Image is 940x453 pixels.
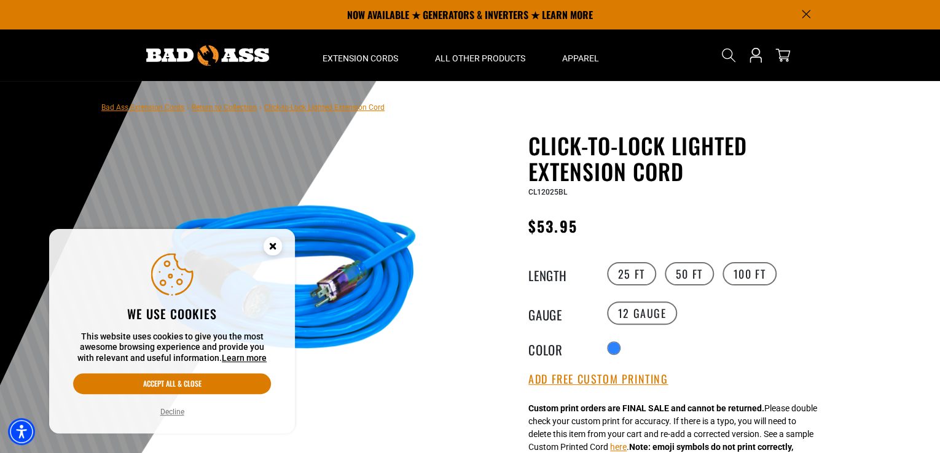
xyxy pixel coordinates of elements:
a: Return to Collection [192,103,257,112]
span: Click-to-Lock Lighted Extension Cord [264,103,385,112]
summary: Apparel [544,29,617,81]
summary: All Other Products [417,29,544,81]
label: 50 FT [665,262,714,285]
h2: We use cookies [73,306,271,322]
button: Decline [157,406,188,418]
summary: Search [719,45,738,65]
button: Close this option [251,229,295,267]
span: All Other Products [435,53,525,64]
strong: Custom print orders are FINAL SALE and cannot be returned. [528,403,764,413]
summary: Extension Cords [304,29,417,81]
nav: breadcrumbs [101,99,385,114]
h1: Click-to-Lock Lighted Extension Cord [528,133,829,184]
img: Bad Ass Extension Cords [146,45,269,66]
button: Accept all & close [73,373,271,394]
span: Extension Cords [323,53,398,64]
a: This website uses cookies to give you the most awesome browsing experience and provide you with r... [222,353,267,363]
label: 100 FT [723,262,777,285]
legend: Length [528,266,590,282]
span: Apparel [562,53,599,64]
span: $53.95 [528,215,577,237]
img: blue [138,135,434,431]
aside: Cookie Consent [49,229,295,434]
span: CL12025BL [528,188,567,196]
legend: Gauge [528,305,590,321]
a: Open this option [746,29,766,81]
p: This website uses cookies to give you the most awesome browsing experience and provide you with r... [73,331,271,364]
label: 12 Gauge [607,301,678,325]
legend: Color [528,340,590,356]
div: Accessibility Menu [8,418,35,445]
span: › [259,103,262,112]
a: cart [773,48,793,63]
label: 25 FT [607,262,656,285]
span: › [187,103,189,112]
a: Bad Ass Extension Cords [101,103,184,112]
button: Add Free Custom Printing [528,373,668,386]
